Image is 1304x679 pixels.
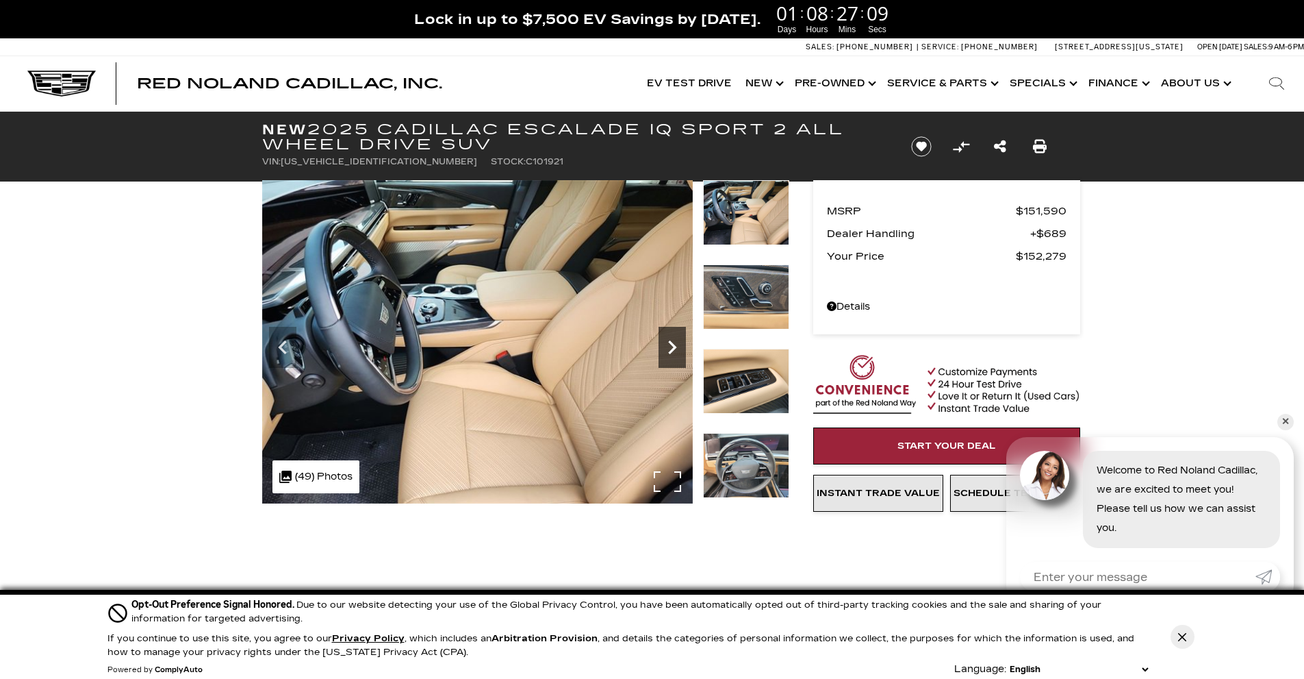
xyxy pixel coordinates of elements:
span: : [800,3,804,23]
span: : [830,3,834,23]
a: Close [1281,7,1297,23]
span: C101921 [526,157,563,166]
span: Stock: [491,157,526,166]
a: About Us [1154,56,1236,111]
span: [US_VEHICLE_IDENTIFICATION_NUMBER] [281,157,477,166]
button: Close Button [1171,625,1194,649]
span: $152,279 [1016,247,1066,266]
a: Details [827,297,1066,317]
a: Finance [1082,56,1154,111]
span: VIN: [262,157,281,166]
span: Mins [834,23,860,36]
img: New 2025 Summit White Cadillac Sport 2 image 13 [703,433,789,498]
span: [PHONE_NUMBER] [961,42,1038,51]
span: Instant Trade Value [817,488,940,499]
button: Compare Vehicle [951,136,971,157]
img: New 2025 Summit White Cadillac Sport 2 image 10 [703,180,789,245]
img: New 2025 Summit White Cadillac Sport 2 image 11 [703,264,789,330]
a: Print this New 2025 Cadillac ESCALADE IQ Sport 2 All Wheel Drive SUV [1033,137,1047,156]
span: [PHONE_NUMBER] [836,42,913,51]
span: Sales: [1244,42,1268,51]
div: Powered by [107,666,203,674]
span: MSRP [827,201,1016,221]
span: Schedule Test Drive [954,488,1076,499]
span: $151,590 [1016,201,1066,221]
span: 27 [834,3,860,23]
span: Lock in up to $7,500 EV Savings by [DATE]. [414,10,760,28]
input: Enter your message [1020,562,1255,592]
select: Language Select [1006,663,1151,676]
a: Submit [1255,562,1280,592]
div: Welcome to Red Noland Cadillac, we are excited to meet you! Please tell us how we can assist you. [1083,451,1280,548]
div: Previous [269,327,296,368]
span: Opt-Out Preference Signal Honored . [131,599,296,610]
img: Cadillac Dark Logo with Cadillac White Text [27,71,96,97]
a: Share this New 2025 Cadillac ESCALADE IQ Sport 2 All Wheel Drive SUV [994,137,1006,156]
span: Red Noland Cadillac, Inc. [137,75,442,92]
div: Next [659,327,686,368]
a: Schedule Test Drive [950,475,1080,512]
a: ComplyAuto [155,666,203,674]
span: 08 [804,3,830,23]
a: Sales: [PHONE_NUMBER] [806,43,917,51]
a: Pre-Owned [788,56,880,111]
img: Agent profile photo [1020,451,1069,500]
span: 9 AM-6 PM [1268,42,1304,51]
a: Service & Parts [880,56,1003,111]
span: Start Your Deal [897,441,996,452]
a: New [739,56,788,111]
span: Your Price [827,247,1016,266]
a: Your Price $152,279 [827,247,1066,266]
a: Start Your Deal [813,428,1080,465]
span: Dealer Handling [827,224,1030,243]
div: Language: [954,665,1006,674]
a: MSRP $151,590 [827,201,1066,221]
a: Dealer Handling $689 [827,224,1066,243]
button: Save vehicle [906,136,936,158]
a: [STREET_ADDRESS][US_STATE] [1055,42,1184,51]
span: Days [774,23,800,36]
span: $689 [1030,224,1066,243]
span: Hours [804,23,830,36]
div: Due to our website detecting your use of the Global Privacy Control, you have been automatically ... [131,597,1151,626]
span: 09 [865,3,891,23]
a: Service: [PHONE_NUMBER] [917,43,1041,51]
img: New 2025 Summit White Cadillac Sport 2 image 10 [262,180,693,504]
span: Sales: [806,42,834,51]
u: Privacy Policy [332,633,405,644]
span: Service: [921,42,959,51]
span: : [860,3,865,23]
span: 01 [774,3,800,23]
a: Instant Trade Value [813,475,943,512]
a: Specials [1003,56,1082,111]
div: Search [1249,56,1304,111]
span: Open [DATE] [1197,42,1242,51]
img: New 2025 Summit White Cadillac Sport 2 image 12 [703,349,789,414]
span: Secs [865,23,891,36]
div: (49) Photos [272,460,359,493]
strong: New [262,121,307,138]
a: EV Test Drive [640,56,739,111]
h1: 2025 Cadillac ESCALADE IQ Sport 2 All Wheel Drive SUV [262,122,888,152]
strong: Arbitration Provision [491,633,598,644]
p: If you continue to use this site, you agree to our , which includes an , and details the categori... [107,633,1134,658]
a: Red Noland Cadillac, Inc. [137,77,442,90]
